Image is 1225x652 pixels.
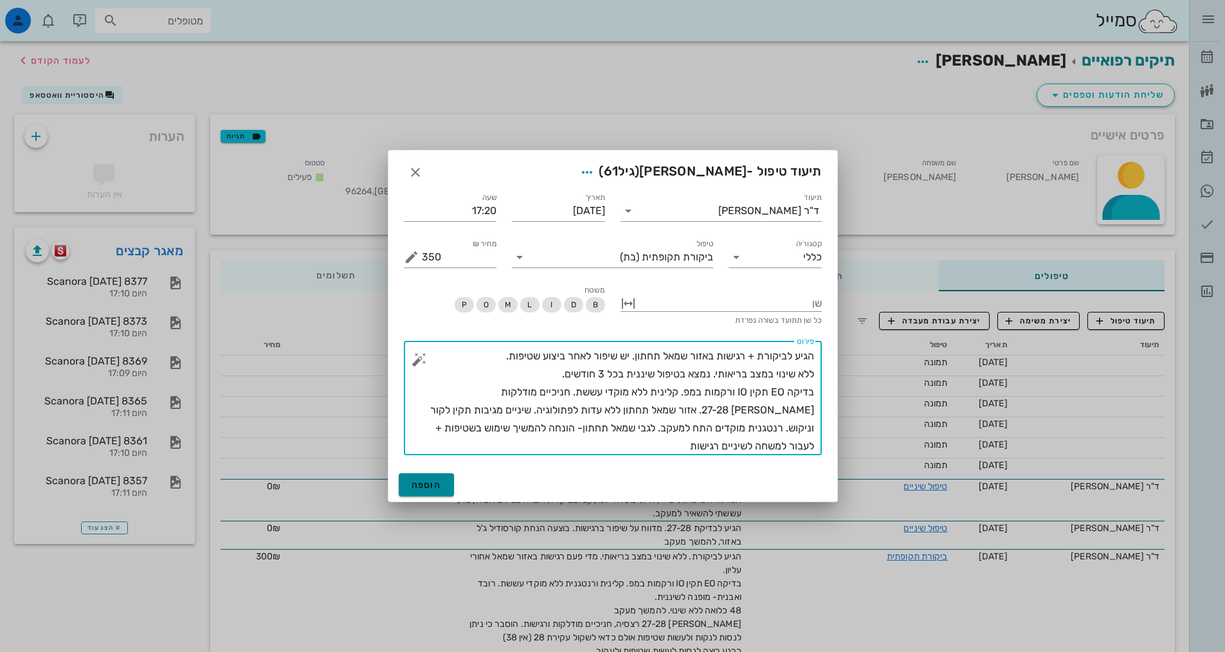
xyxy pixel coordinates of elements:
label: תיעוד [804,193,822,203]
span: [PERSON_NAME] [639,163,747,179]
span: I [550,297,552,312]
span: O [483,297,488,312]
span: P [461,297,466,312]
button: הוספה [399,473,455,496]
div: כל שן תתועד בשורה נפרדת [621,316,822,324]
label: מחיר ₪ [473,239,497,249]
span: הוספה [412,480,442,491]
span: D [570,297,576,312]
span: L [527,297,532,312]
button: מחיר ₪ appended action [404,249,419,265]
label: פירוט [797,337,814,347]
div: תיעודד"ר [PERSON_NAME] [621,201,822,221]
span: M [504,297,511,312]
span: (בת) [620,251,639,263]
label: קטגוריה [795,239,822,249]
span: ביקורת תקופתית [642,251,713,263]
label: שעה [482,193,497,203]
span: B [592,297,597,312]
span: 61 [604,163,619,179]
span: (גיל ) [599,163,639,179]
label: טיפול [696,239,713,249]
div: ד"ר [PERSON_NAME] [718,205,819,217]
label: תאריך [585,193,605,203]
span: תיעוד טיפול - [576,161,821,184]
span: משטח [585,285,604,294]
